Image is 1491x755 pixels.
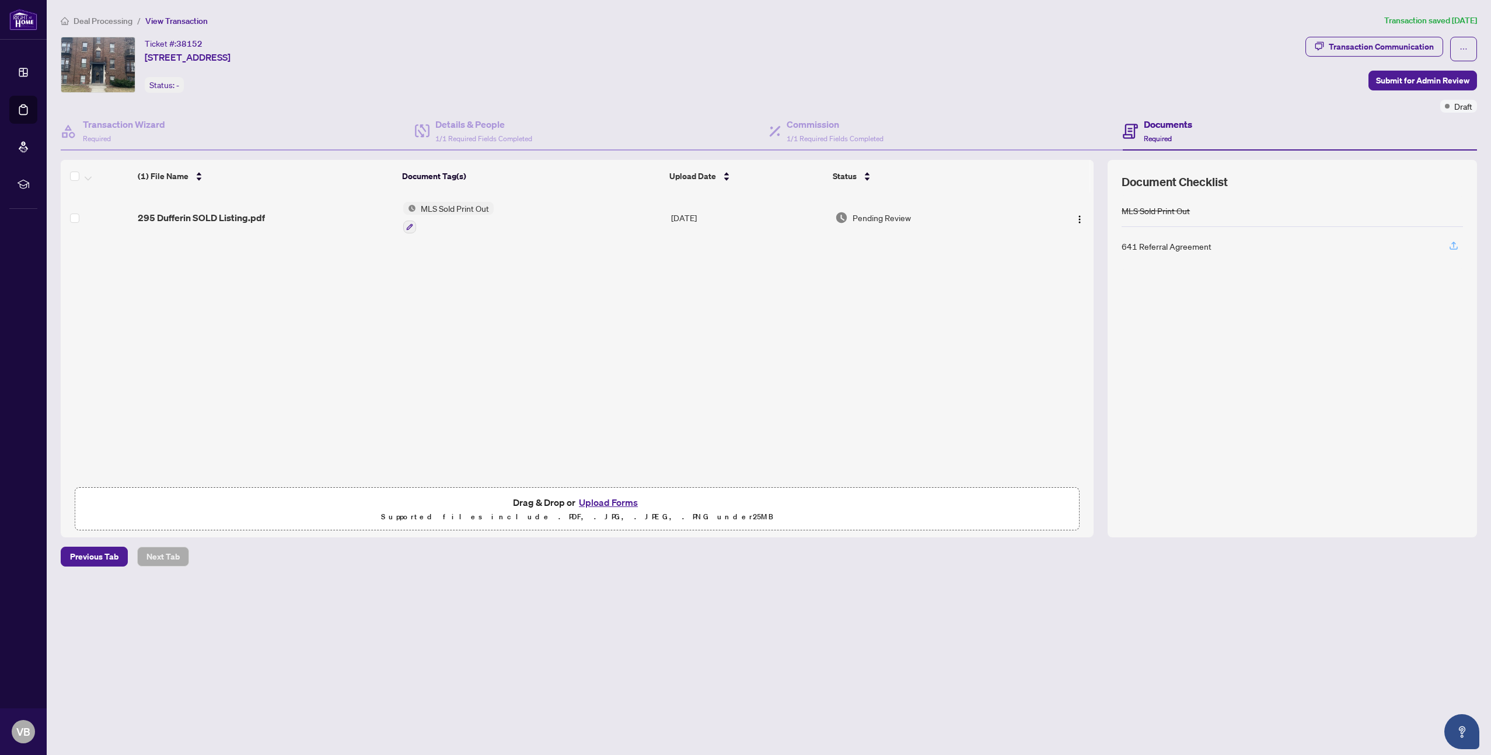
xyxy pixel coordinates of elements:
h4: Documents [1144,117,1192,131]
span: (1) File Name [138,170,188,183]
th: Status [828,160,1032,193]
article: Transaction saved [DATE] [1384,14,1477,27]
span: Upload Date [669,170,716,183]
span: Required [83,134,111,143]
span: Submit for Admin Review [1376,71,1469,90]
img: IMG-X12066958_1.jpg [61,37,135,92]
button: Next Tab [137,547,189,567]
button: Previous Tab [61,547,128,567]
span: 295 Dufferin SOLD Listing.pdf [138,211,265,225]
th: Upload Date [665,160,828,193]
span: Pending Review [853,211,911,224]
span: View Transaction [145,16,208,26]
p: Supported files include .PDF, .JPG, .JPEG, .PNG under 25 MB [82,510,1072,524]
span: VB [16,723,30,740]
span: - [176,80,179,90]
button: Open asap [1444,714,1479,749]
td: [DATE] [666,193,830,243]
div: 641 Referral Agreement [1122,240,1211,253]
th: (1) File Name [133,160,397,193]
span: Previous Tab [70,547,118,566]
button: Logo [1070,208,1089,227]
span: MLS Sold Print Out [416,202,494,215]
span: 1/1 Required Fields Completed [787,134,884,143]
img: logo [9,9,37,30]
span: Drag & Drop or [513,495,641,510]
span: Drag & Drop orUpload FormsSupported files include .PDF, .JPG, .JPEG, .PNG under25MB [75,488,1079,531]
button: Submit for Admin Review [1368,71,1477,90]
img: Status Icon [403,202,416,215]
span: ellipsis [1459,45,1468,53]
div: MLS Sold Print Out [1122,204,1190,217]
div: Transaction Communication [1329,37,1434,56]
h4: Details & People [435,117,532,131]
img: Document Status [835,211,848,224]
h4: Transaction Wizard [83,117,165,131]
span: Status [833,170,857,183]
span: 1/1 Required Fields Completed [435,134,532,143]
button: Status IconMLS Sold Print Out [403,202,494,233]
span: home [61,17,69,25]
th: Document Tag(s) [397,160,665,193]
span: [STREET_ADDRESS] [145,50,231,64]
div: Ticket #: [145,37,202,50]
li: / [137,14,141,27]
div: Status: [145,77,184,93]
button: Upload Forms [575,495,641,510]
span: Draft [1454,100,1472,113]
span: 38152 [176,39,202,49]
h4: Commission [787,117,884,131]
span: Document Checklist [1122,174,1228,190]
span: Required [1144,134,1172,143]
span: Deal Processing [74,16,132,26]
img: Logo [1075,215,1084,224]
button: Transaction Communication [1305,37,1443,57]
